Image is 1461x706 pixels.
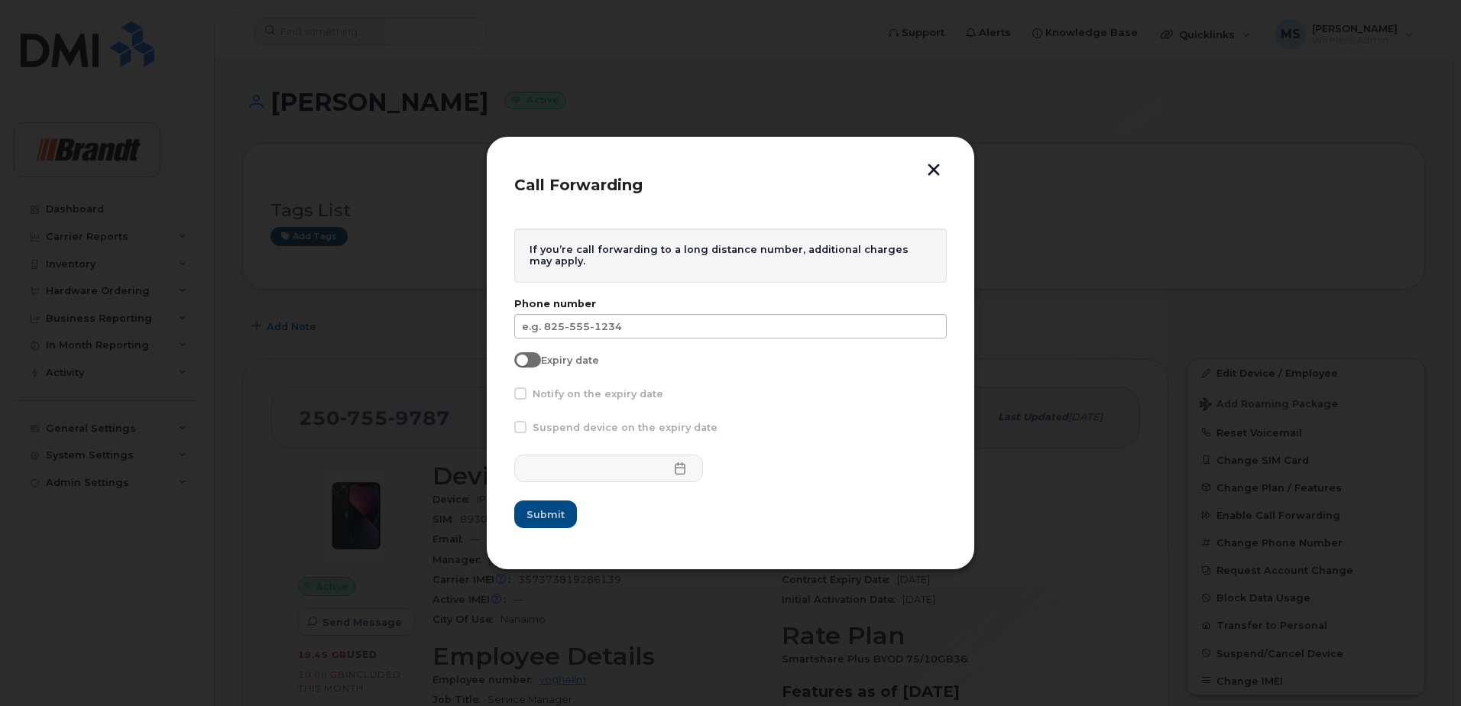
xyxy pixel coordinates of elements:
span: Submit [526,507,565,522]
button: Submit [514,500,577,528]
label: Phone number [514,298,947,309]
span: Expiry date [541,355,599,366]
input: e.g. 825-555-1234 [514,314,947,338]
div: If you’re call forwarding to a long distance number, additional charges may apply. [514,228,947,283]
input: Expiry date [514,352,526,364]
span: Call Forwarding [514,176,643,194]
